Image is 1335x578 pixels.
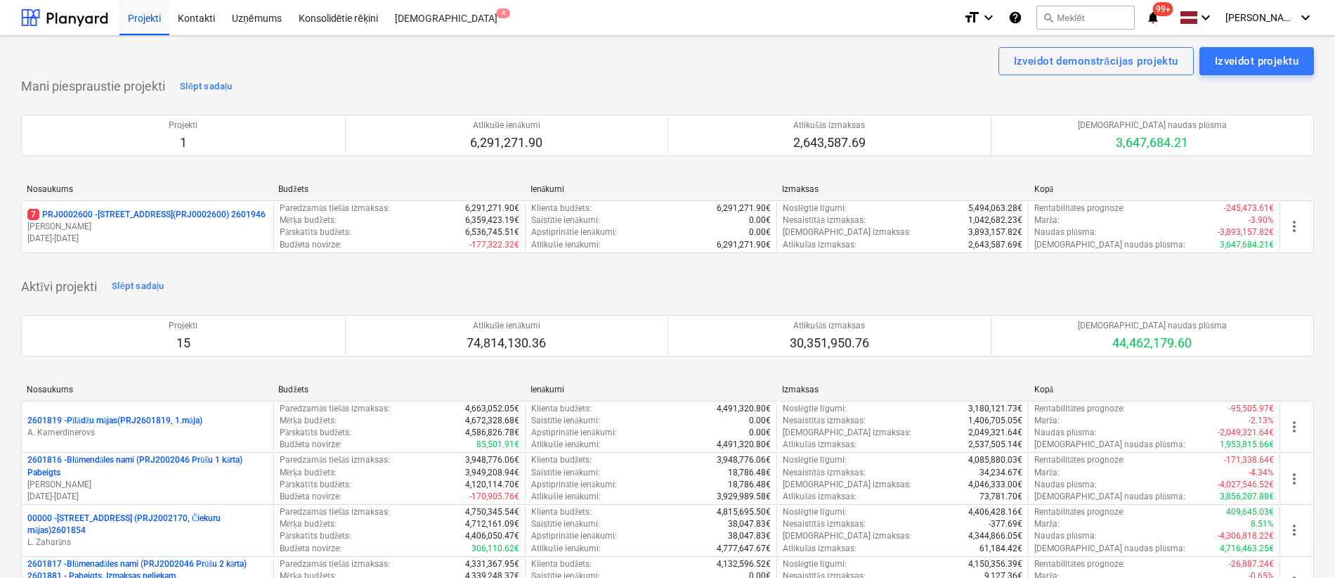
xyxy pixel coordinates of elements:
span: more_vert [1286,470,1303,487]
p: Budžeta novirze : [280,439,341,451]
p: -245,473.61€ [1224,203,1274,214]
p: [DEMOGRAPHIC_DATA] izmaksas : [783,427,911,439]
p: Marža : [1034,415,1060,427]
p: Budžeta novirze : [280,543,341,555]
p: 6,291,271.90€ [717,239,771,251]
p: Mērķa budžets : [280,214,337,226]
div: Ienākumi [530,385,771,395]
p: Pārskatīts budžets : [280,479,351,491]
p: Mērķa budžets : [280,415,337,427]
p: L. Zaharāns [27,537,268,548]
p: Saistītie ienākumi : [531,467,600,479]
p: 4,716,463.25€ [1220,543,1274,555]
p: Marža : [1034,214,1060,226]
p: 34,234.67€ [979,467,1022,479]
p: -3.90% [1249,214,1274,226]
span: more_vert [1286,218,1303,235]
p: 4,406,050.47€ [465,530,519,542]
p: [DEMOGRAPHIC_DATA] naudas plūsma : [1034,239,1185,251]
div: Nosaukums [27,184,267,194]
p: 4,132,596.52€ [717,558,771,570]
p: 4,672,328.68€ [465,415,519,427]
p: Klienta budžets : [531,203,592,214]
div: Izmaksas [782,385,1022,394]
p: 6,536,745.51€ [465,226,519,238]
p: 0.00€ [749,427,771,439]
p: Atlikušās izmaksas : [783,439,857,451]
p: Budžeta novirze : [280,239,341,251]
p: 4,085,880.03€ [968,454,1022,466]
p: Naudas plūsma : [1034,226,1097,238]
button: Slēpt sadaļu [176,75,236,98]
p: 3,949,208.94€ [465,467,519,479]
p: [DEMOGRAPHIC_DATA] naudas plūsma : [1034,491,1185,503]
span: more_vert [1286,418,1303,435]
p: [DEMOGRAPHIC_DATA] naudas plūsma : [1034,439,1185,451]
p: Noslēgtie līgumi : [783,558,847,570]
p: Rentabilitātes prognoze : [1034,506,1125,518]
p: 1,042,682.23€ [968,214,1022,226]
p: 2,643,587.69 [793,134,866,151]
div: Izmaksas [782,184,1022,194]
p: 3,948,776.06€ [465,454,519,466]
p: Paredzamās tiešās izmaksas : [280,403,390,415]
p: 4,046,333.00€ [968,479,1022,491]
p: 3,647,684.21€ [1220,239,1274,251]
p: 38,047.83€ [728,518,771,530]
button: Izveidot projektu [1199,47,1314,75]
p: [DEMOGRAPHIC_DATA] naudas plūsma [1078,120,1227,131]
p: 30,351,950.76 [790,335,869,352]
p: 0.00€ [749,214,771,226]
p: Atlikušie ienākumi : [531,491,601,503]
div: 00000 -[STREET_ADDRESS] (PRJ2002170, Čiekuru mājas)2601854L. Zaharāns [27,513,268,548]
p: 4,344,866.05€ [968,530,1022,542]
p: [PERSON_NAME] [27,221,268,233]
p: Apstiprinātie ienākumi : [531,479,617,491]
i: notifications [1146,9,1160,26]
p: 409,645.03€ [1226,506,1274,518]
p: Mani piespraustie projekti [21,78,165,95]
p: [DEMOGRAPHIC_DATA] naudas plūsma [1078,320,1227,332]
p: Naudas plūsma : [1034,427,1097,439]
p: 00000 - [STREET_ADDRESS] (PRJ2002170, Čiekuru mājas)2601854 [27,513,268,537]
p: 4,331,367.95€ [465,558,519,570]
p: Klienta budžets : [531,558,592,570]
p: Noslēgtie līgumi : [783,203,847,214]
button: Izveidot demonstrācijas projektu [998,47,1194,75]
p: 3,893,157.82€ [968,226,1022,238]
p: Atlikušās izmaksas [790,320,869,332]
div: Kopā [1034,184,1275,195]
span: 4 [496,8,510,18]
p: 4,815,695.50€ [717,506,771,518]
p: Noslēgtie līgumi : [783,506,847,518]
p: Saistītie ienākumi : [531,415,600,427]
p: 5,494,063.28€ [968,203,1022,214]
p: Paredzamās tiešās izmaksas : [280,506,390,518]
p: Rentabilitātes prognoze : [1034,558,1125,570]
div: 2601819 -Pīlādžu mājas(PRJ2601819, 1.māja)A. Kamerdinerovs [27,415,268,439]
p: Atlikušie ienākumi [467,320,546,332]
p: Atlikušie ienākumi : [531,543,601,555]
p: Marža : [1034,518,1060,530]
p: -171,338.64€ [1224,454,1274,466]
p: 18,786.48€ [728,467,771,479]
p: 44,462,179.60 [1078,335,1227,352]
p: 73,781.70€ [979,491,1022,503]
div: Izveidot demonstrācijas projektu [1014,52,1178,70]
p: Klienta budžets : [531,506,592,518]
p: A. Kamerdinerovs [27,427,268,439]
p: Rentabilitātes prognoze : [1034,203,1125,214]
p: Mērķa budžets : [280,467,337,479]
p: Marža : [1034,467,1060,479]
p: Pārskatīts budžets : [280,226,351,238]
p: Aktīvi projekti [21,278,97,295]
div: Ienākumi [530,184,771,195]
p: 306,110.62€ [471,543,519,555]
span: [PERSON_NAME] [1225,12,1296,23]
p: Nesaistītās izmaksas : [783,415,866,427]
span: 99+ [1153,2,1173,16]
p: 4,150,356.39€ [968,558,1022,570]
button: Slēpt sadaļu [108,276,168,298]
p: Mērķa budžets : [280,518,337,530]
p: [PERSON_NAME] [27,479,268,491]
